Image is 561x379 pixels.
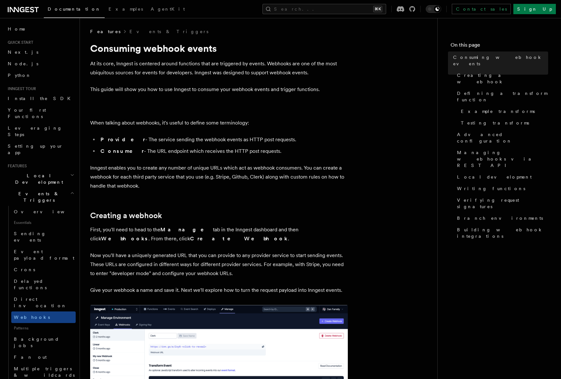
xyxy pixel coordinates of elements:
[453,54,548,67] span: Consuming webhook events
[262,4,386,14] button: Search...⌘K
[426,5,441,13] button: Toggle dark mode
[8,125,62,137] span: Leveraging Steps
[461,120,529,126] span: Testing transforms
[14,337,59,348] span: Background jobs
[8,26,26,32] span: Home
[90,225,348,243] p: First, you'll need to head to the tab in the Inngest dashboard and then click . From there, click .
[461,108,535,115] span: Example transforms
[457,215,543,221] span: Branch environments
[14,366,75,378] span: Multiple triggers & wildcards
[160,226,213,233] strong: Manage
[105,2,147,17] a: Examples
[14,297,67,308] span: Direct invocation
[8,96,74,101] span: Install the SDK
[14,231,46,243] span: Sending events
[11,228,76,246] a: Sending events
[129,28,208,35] a: Events & Triggers
[8,107,46,119] span: Your first Functions
[454,129,548,147] a: Advanced configuration
[90,85,348,94] p: This guide will show you how to use Inngest to consume your webhook events and trigger functions.
[454,88,548,106] a: Defining a transform function
[457,149,548,169] span: Managing webhooks via REST API
[11,311,76,323] a: Webhooks
[454,171,548,183] a: Local development
[11,246,76,264] a: Event payload format
[458,117,548,129] a: Testing transforms
[11,293,76,311] a: Direct invocation
[454,224,548,242] a: Building webhook integrations
[8,61,38,66] span: Node.js
[90,118,348,127] p: When talking about webhooks, it's useful to define some terminology:
[5,163,27,169] span: Features
[147,2,189,17] a: AgentKit
[457,131,548,144] span: Advanced configuration
[190,236,288,242] strong: Create Webhook
[457,90,548,103] span: Defining a transform function
[99,147,348,156] li: - The URL endpoint which receives the HTTP post requests.
[90,286,348,295] p: Give your webhook a name and save it. Next we'll explore how to turn the request payload into Inn...
[454,212,548,224] a: Branch environments
[90,28,120,35] span: Features
[5,40,33,45] span: Quick start
[14,355,47,360] span: Fan out
[11,333,76,351] a: Background jobs
[454,147,548,171] a: Managing webhooks via REST API
[48,6,101,12] span: Documentation
[454,69,548,88] a: Creating a webhook
[11,323,76,333] span: Patterns
[5,122,76,140] a: Leveraging Steps
[452,4,511,14] a: Contact sales
[457,72,548,85] span: Creating a webhook
[458,106,548,117] a: Example transforms
[5,69,76,81] a: Python
[8,143,63,155] span: Setting up your app
[14,279,47,290] span: Delayed functions
[14,249,74,261] span: Event payload format
[454,183,548,194] a: Writing functions
[151,6,185,12] span: AgentKit
[451,51,548,69] a: Consuming webhook events
[109,6,143,12] span: Examples
[457,185,525,192] span: Writing functions
[5,188,76,206] button: Events & Triggers
[90,59,348,77] p: At its core, Inngest is centered around functions that are triggered by events. Webhooks are one ...
[90,42,348,54] h1: Consuming webhook events
[90,251,348,278] p: Now you'll have a uniquely generated URL that you can provide to any provider service to start se...
[5,172,70,185] span: Local Development
[14,209,80,214] span: Overview
[5,170,76,188] button: Local Development
[373,6,382,12] kbd: ⌘K
[11,264,76,275] a: Crons
[14,267,35,272] span: Crons
[44,2,105,18] a: Documentation
[8,73,31,78] span: Python
[5,86,36,91] span: Inngest tour
[5,46,76,58] a: Next.js
[99,135,348,144] li: - The service sending the webhook events as HTTP post requests.
[8,50,38,55] span: Next.js
[5,190,70,203] span: Events & Triggers
[5,93,76,104] a: Install the SDK
[90,211,162,220] a: Creating a webhook
[11,217,76,228] span: Essentials
[5,58,76,69] a: Node.js
[11,351,76,363] a: Fan out
[100,136,145,143] strong: Provider
[457,197,548,210] span: Verifying request signatures
[454,194,548,212] a: Verifying request signatures
[100,148,144,154] strong: Consumer
[14,315,50,320] span: Webhooks
[5,23,76,35] a: Home
[11,206,76,217] a: Overview
[90,163,348,190] p: Inngest enables you to create any number of unique URLs which act as webhook consumers. You can c...
[451,41,548,51] h4: On this page
[5,140,76,158] a: Setting up your app
[5,104,76,122] a: Your first Functions
[457,226,548,239] span: Building webhook integrations
[457,174,532,180] span: Local development
[513,4,556,14] a: Sign Up
[101,236,148,242] strong: Webhooks
[11,275,76,293] a: Delayed functions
